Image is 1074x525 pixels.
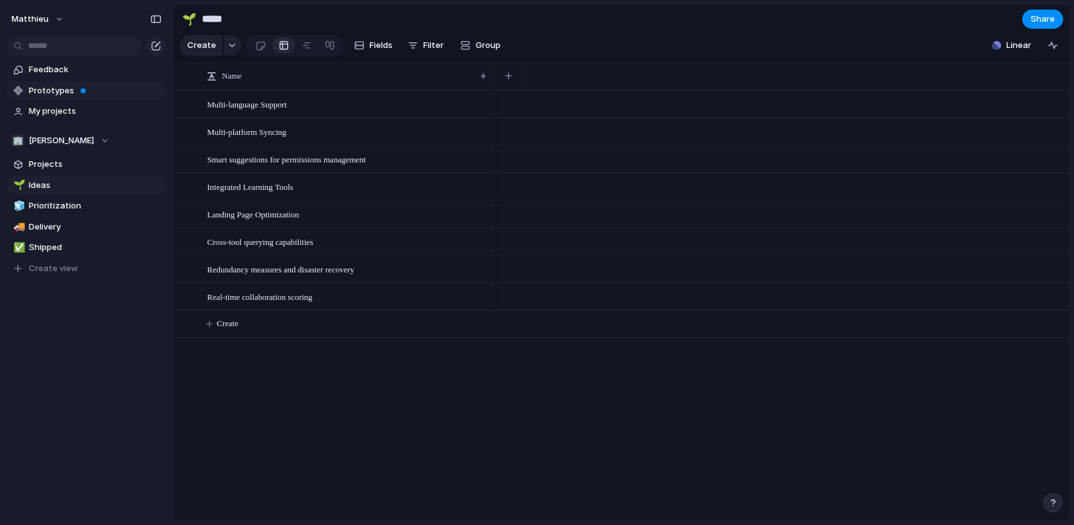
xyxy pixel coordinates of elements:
[179,9,199,29] button: 🌱
[370,39,393,52] span: Fields
[6,9,71,29] button: matthieu
[6,176,166,195] a: 🌱Ideas
[6,102,166,121] a: My projects
[987,36,1036,55] button: Linear
[207,124,286,139] span: Multi-platform Syncing
[29,134,94,147] span: [PERSON_NAME]
[403,35,449,56] button: Filter
[207,262,354,276] span: Redundancy measures and disaster recovery
[187,39,216,52] span: Create
[454,35,507,56] button: Group
[29,262,78,275] span: Create view
[222,70,242,82] span: Name
[6,81,166,100] a: Prototypes
[180,35,222,56] button: Create
[13,178,22,192] div: 🌱
[12,134,24,147] div: 🏢
[423,39,444,52] span: Filter
[13,219,22,234] div: 🚚
[207,234,313,249] span: Cross-tool querying capabilities
[29,221,162,233] span: Delivery
[13,199,22,214] div: 🧊
[207,152,366,166] span: Smart suggestions for permissions management
[6,196,166,215] a: 🧊Prioritization
[29,105,162,118] span: My projects
[29,200,162,212] span: Prioritization
[29,158,162,171] span: Projects
[476,39,501,52] span: Group
[13,240,22,255] div: ✅
[217,317,238,330] span: Create
[29,241,162,254] span: Shipped
[29,63,162,76] span: Feedback
[207,97,287,111] span: Multi-language Support
[1006,39,1031,52] span: Linear
[12,13,49,26] span: matthieu
[6,217,166,237] a: 🚚Delivery
[1022,10,1063,29] button: Share
[207,179,293,194] span: Integrated Learning Tools
[182,10,196,27] div: 🌱
[207,289,313,304] span: Real-time collaboration scoring
[12,179,24,192] button: 🌱
[6,60,166,79] a: Feedback
[12,200,24,212] button: 🧊
[29,84,162,97] span: Prototypes
[6,259,166,278] button: Create view
[6,155,166,174] a: Projects
[349,35,398,56] button: Fields
[6,238,166,257] a: ✅Shipped
[12,241,24,254] button: ✅
[1031,13,1055,26] span: Share
[12,221,24,233] button: 🚚
[6,131,166,150] button: 🏢[PERSON_NAME]
[29,179,162,192] span: Ideas
[207,207,299,221] span: Landing Page Optimization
